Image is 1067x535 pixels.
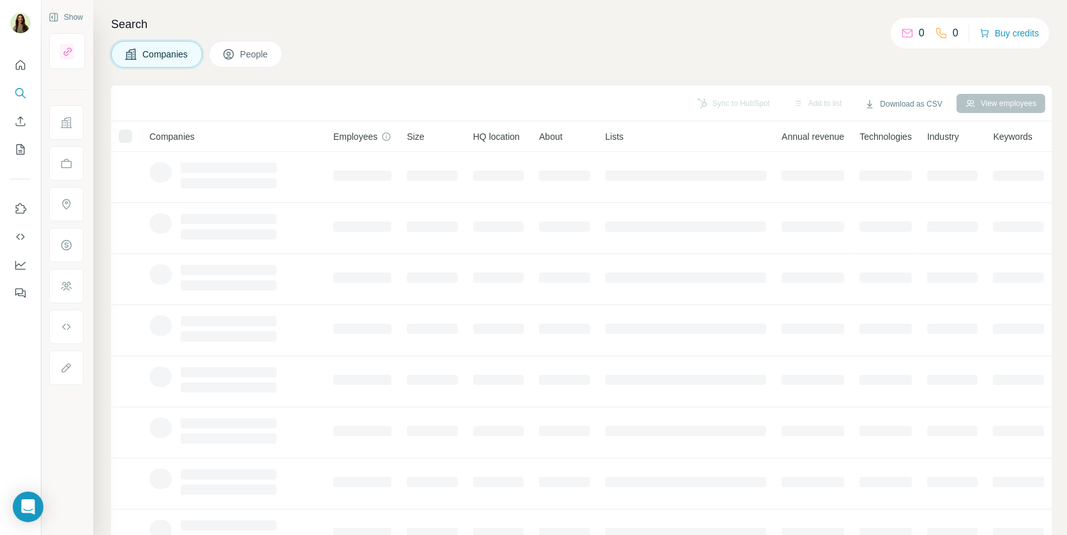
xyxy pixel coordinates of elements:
span: Technologies [859,130,912,143]
button: Use Surfe on LinkedIn [10,197,31,220]
button: Use Surfe API [10,225,31,248]
button: Quick start [10,54,31,77]
span: HQ location [473,130,520,143]
span: Keywords [993,130,1032,143]
span: Companies [142,48,189,61]
button: Feedback [10,282,31,305]
button: Dashboard [10,253,31,276]
span: People [240,48,269,61]
span: Lists [605,130,624,143]
p: 0 [919,26,925,41]
button: My lists [10,138,31,161]
span: About [539,130,563,143]
span: Annual revenue [782,130,844,143]
button: Search [10,82,31,105]
div: Open Intercom Messenger [13,492,43,522]
button: Show [40,8,92,27]
p: 0 [953,26,958,41]
h4: Search [111,15,1052,33]
span: Size [407,130,424,143]
button: Buy credits [980,24,1039,42]
button: Enrich CSV [10,110,31,133]
button: Download as CSV [856,94,951,114]
span: Companies [149,130,195,143]
span: Employees [333,130,377,143]
img: Avatar [10,13,31,33]
span: Industry [927,130,959,143]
